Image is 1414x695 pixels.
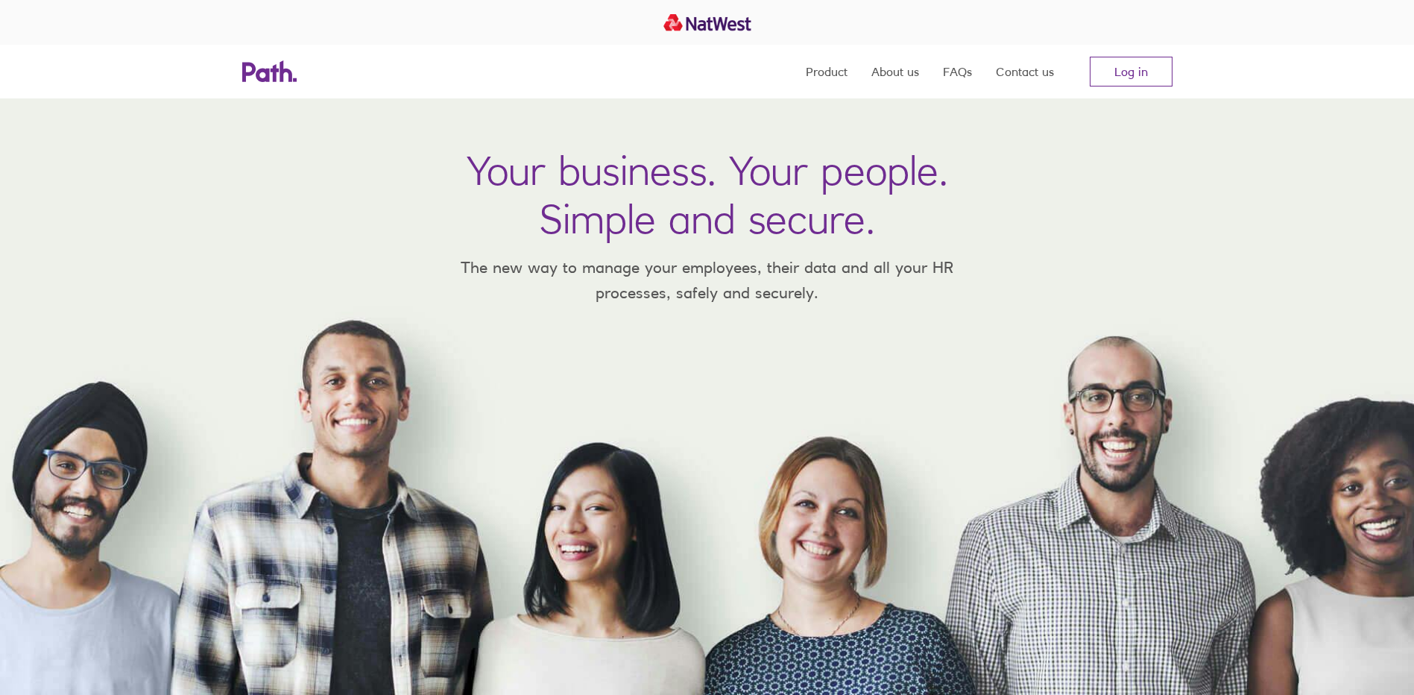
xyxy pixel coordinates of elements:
a: FAQs [943,45,972,98]
a: Contact us [996,45,1054,98]
p: The new way to manage your employees, their data and all your HR processes, safely and securely. [439,255,976,305]
a: Product [806,45,848,98]
h1: Your business. Your people. Simple and secure. [467,146,948,243]
a: Log in [1090,57,1172,87]
a: About us [871,45,919,98]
